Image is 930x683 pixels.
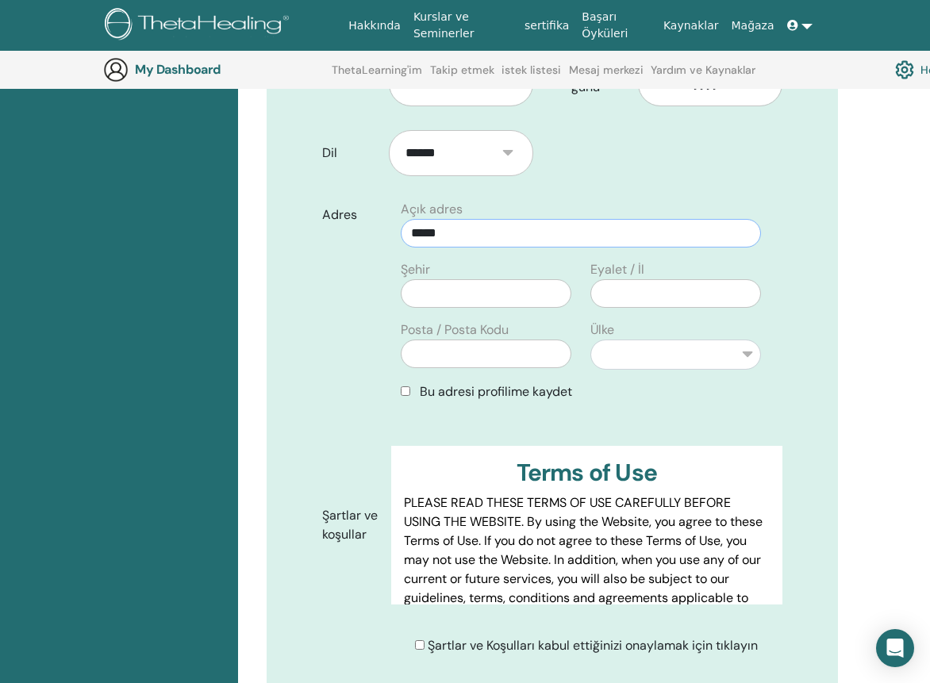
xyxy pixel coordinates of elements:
h3: My Dashboard [135,62,294,77]
label: Ülke [590,320,614,340]
img: cog.svg [895,56,914,83]
a: ThetaLearning'im [332,63,422,89]
a: sertifika [518,11,575,40]
label: Şehir [401,260,430,279]
span: Şartlar ve Koşulları kabul ettiğinizi onaylamak için tıklayın [428,637,758,654]
a: Yardım ve Kaynaklar [651,63,755,89]
label: Açık adres [401,200,463,219]
label: Dil [310,138,389,168]
label: Posta / Posta Kodu [401,320,509,340]
a: Mağaza [724,11,780,40]
a: istek listesi [502,63,561,89]
img: generic-user-icon.jpg [103,57,129,82]
img: logo.png [105,8,294,44]
a: Başarı Öyküleri [575,2,657,48]
a: Takip etmek [430,63,494,89]
label: Şartlar ve koşullar [310,501,391,550]
p: PLEASE READ THESE TERMS OF USE CAREFULLY BEFORE USING THE WEBSITE. By using the Website, you agre... [404,493,770,665]
a: Kaynaklar [657,11,725,40]
a: Kurslar ve Seminerler [407,2,518,48]
div: Open Intercom Messenger [876,629,914,667]
a: Mesaj merkezi [569,63,644,89]
a: Hakkında [342,11,407,40]
label: Eyalet / İl [590,260,644,279]
label: Adres [310,200,391,230]
h3: Terms of Use [404,459,770,487]
span: Bu adresi profilime kaydet [420,383,572,400]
